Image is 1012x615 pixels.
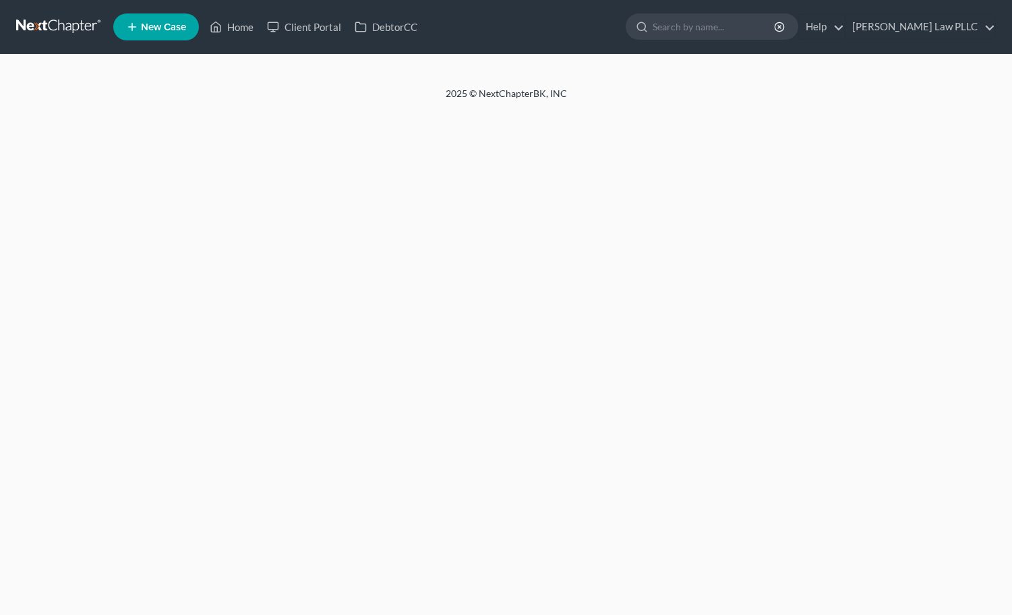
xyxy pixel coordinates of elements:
[203,15,260,39] a: Home
[348,15,424,39] a: DebtorCC
[260,15,348,39] a: Client Portal
[122,87,891,111] div: 2025 © NextChapterBK, INC
[653,14,776,39] input: Search by name...
[141,22,186,32] span: New Case
[799,15,844,39] a: Help
[845,15,995,39] a: [PERSON_NAME] Law PLLC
